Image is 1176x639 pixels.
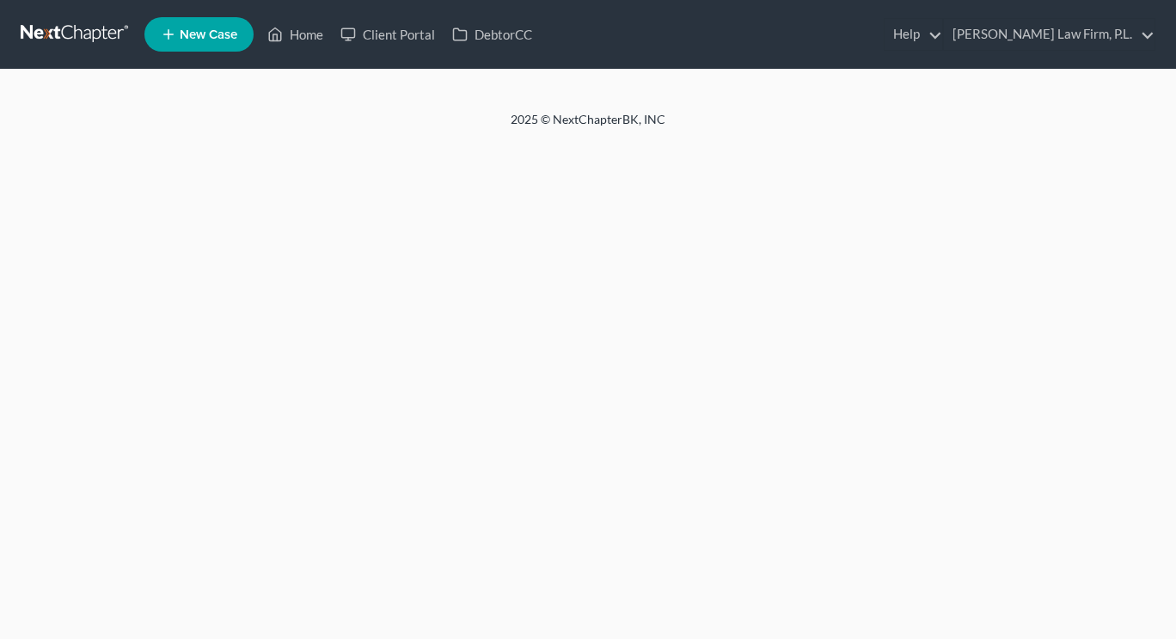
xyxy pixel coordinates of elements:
[98,111,1078,142] div: 2025 © NextChapterBK, INC
[144,17,254,52] new-legal-case-button: New Case
[444,19,541,50] a: DebtorCC
[944,19,1155,50] a: [PERSON_NAME] Law Firm, P.L.
[885,19,942,50] a: Help
[332,19,444,50] a: Client Portal
[259,19,332,50] a: Home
